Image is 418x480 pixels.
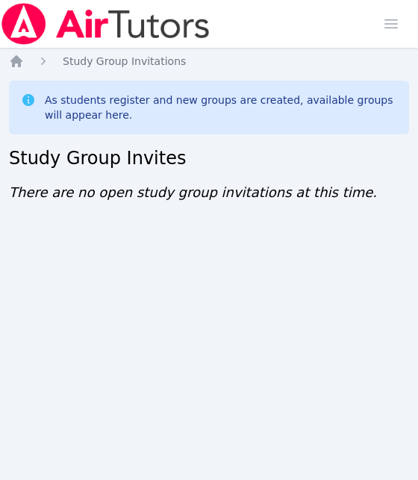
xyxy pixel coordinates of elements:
[9,54,409,69] nav: Breadcrumb
[63,55,186,67] span: Study Group Invitations
[45,93,397,122] div: As students register and new groups are created, available groups will appear here.
[9,146,409,170] h2: Study Group Invites
[9,184,377,200] span: There are no open study group invitations at this time.
[63,54,186,69] a: Study Group Invitations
